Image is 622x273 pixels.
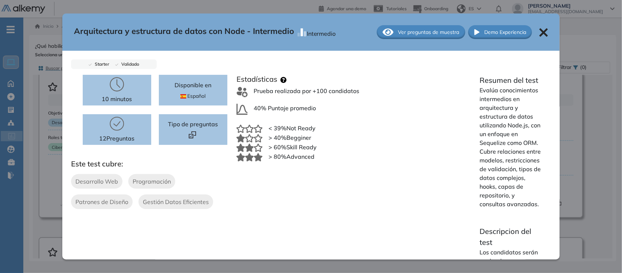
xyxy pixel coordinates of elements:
[168,120,218,128] span: Tipo de preguntas
[586,238,622,273] div: Widget de chat
[133,177,171,186] span: Programación
[480,86,543,208] p: Evalúa conocimientos intermedios en arquitectura y estructura de datos utilizando Node.js, con un...
[269,124,286,132] span: < 39%
[286,134,311,141] span: Begginer
[71,159,231,168] h3: Este test cubre:
[75,197,128,206] span: Patrones de Diseño
[75,177,118,186] span: Desarrollo Web
[92,61,109,67] span: Starter
[269,143,286,151] span: > 60%
[99,134,134,143] p: 12 Preguntas
[398,28,459,36] span: Ver preguntas de muestra
[254,104,316,115] span: 40% Puntaje promedio
[269,134,286,141] span: > 40%
[286,143,317,151] span: Skill Ready
[286,124,316,132] span: Not Ready
[236,75,277,84] h3: Estadísticas
[180,92,206,100] span: Español
[102,95,132,103] p: 10 minutos
[480,226,543,248] p: Descripcion del test
[254,86,359,98] span: Prueba realizada por +100 candidatos
[586,238,622,273] iframe: Chat Widget
[484,28,526,36] span: Demo Experiencia
[180,94,186,99] img: ESP
[143,197,209,206] span: Gestión Datos Eficientes
[74,25,294,39] span: Arquitectura y estructura de datos con Node - Intermedio
[189,131,196,138] img: Format test logo
[118,61,139,67] span: Validado
[307,26,336,38] div: Intermedio
[286,153,314,160] span: Advanced
[175,81,211,89] p: Disponible en
[480,75,543,86] p: Resumen del test
[269,153,286,160] span: > 80%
